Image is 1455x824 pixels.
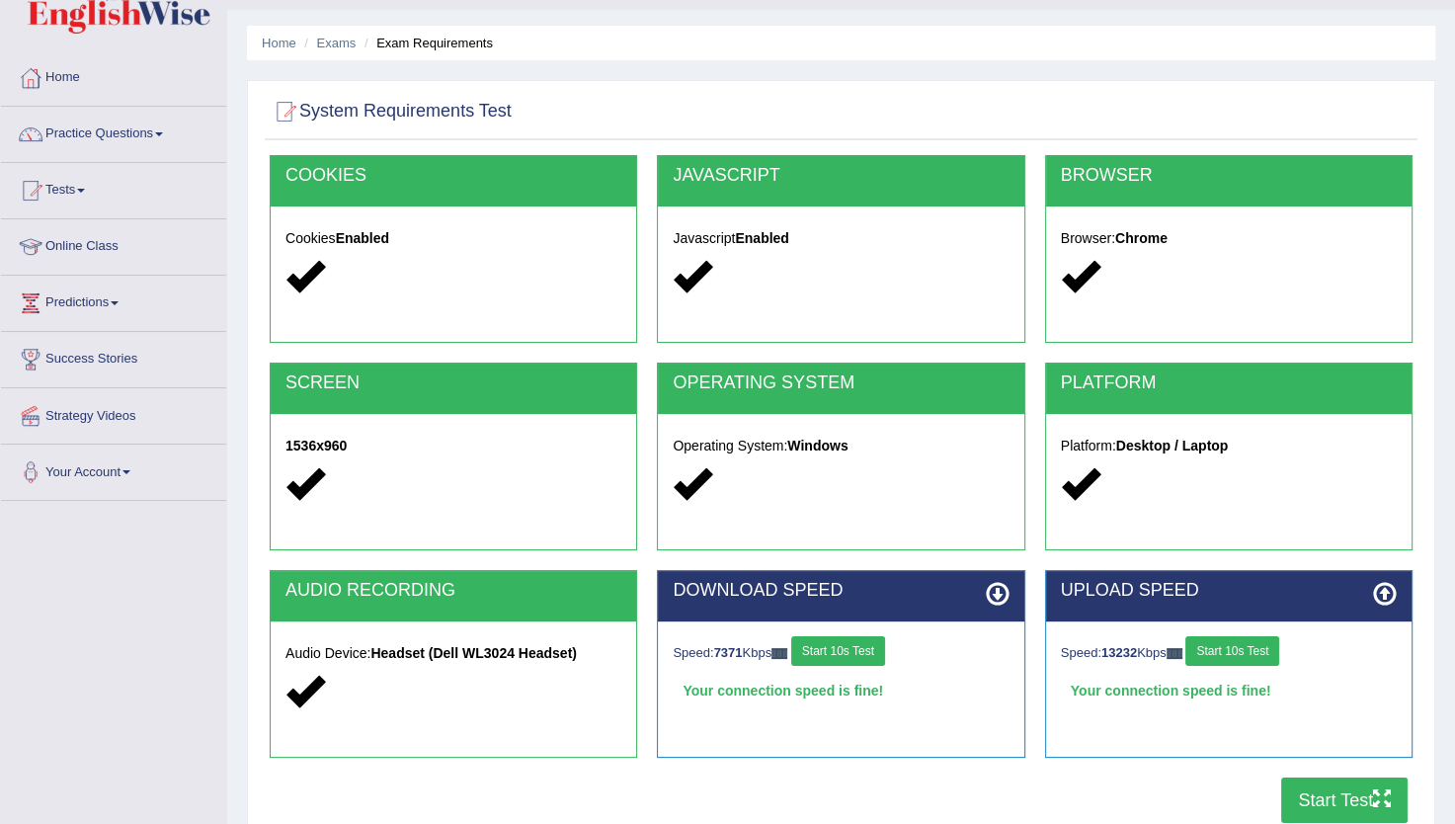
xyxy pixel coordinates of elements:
a: Tests [1,163,226,212]
div: Your connection speed is fine! [1061,676,1397,705]
h5: Audio Device: [285,646,621,661]
a: Exams [317,36,357,50]
h2: JAVASCRIPT [673,166,1009,186]
a: Home [262,36,296,50]
button: Start Test [1281,778,1408,823]
strong: Enabled [735,230,788,246]
h5: Platform: [1061,439,1397,453]
strong: 13232 [1101,645,1137,660]
a: Predictions [1,276,226,325]
div: Speed: Kbps [673,636,1009,671]
button: Start 10s Test [1185,636,1279,666]
a: Strategy Videos [1,388,226,438]
h5: Operating System: [673,439,1009,453]
strong: 7371 [714,645,743,660]
h2: BROWSER [1061,166,1397,186]
a: Your Account [1,445,226,494]
a: Home [1,50,226,100]
h2: COOKIES [285,166,621,186]
h2: SCREEN [285,373,621,393]
h5: Browser: [1061,231,1397,246]
h5: Javascript [673,231,1009,246]
a: Success Stories [1,332,226,381]
h2: DOWNLOAD SPEED [673,581,1009,601]
button: Start 10s Test [791,636,885,666]
li: Exam Requirements [360,34,493,52]
strong: Chrome [1115,230,1168,246]
strong: Windows [787,438,848,453]
h2: UPLOAD SPEED [1061,581,1397,601]
h2: OPERATING SYSTEM [673,373,1009,393]
strong: 1536x960 [285,438,347,453]
img: ajax-loader-fb-connection.gif [1167,648,1182,659]
h2: AUDIO RECORDING [285,581,621,601]
h2: System Requirements Test [270,97,512,126]
a: Online Class [1,219,226,269]
strong: Desktop / Laptop [1116,438,1229,453]
h5: Cookies [285,231,621,246]
strong: Headset (Dell WL3024 Headset) [370,645,577,661]
div: Your connection speed is fine! [673,676,1009,705]
img: ajax-loader-fb-connection.gif [771,648,787,659]
strong: Enabled [336,230,389,246]
div: Speed: Kbps [1061,636,1397,671]
a: Practice Questions [1,107,226,156]
h2: PLATFORM [1061,373,1397,393]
